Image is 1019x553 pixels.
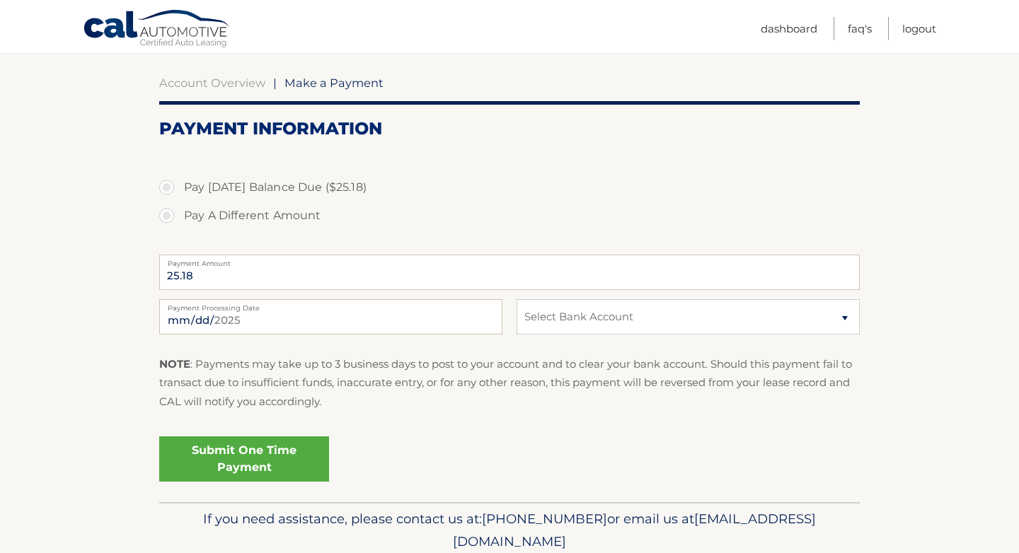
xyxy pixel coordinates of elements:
[159,357,190,371] strong: NOTE
[159,76,265,90] a: Account Overview
[159,255,860,290] input: Payment Amount
[83,9,231,50] a: Cal Automotive
[159,355,860,411] p: : Payments may take up to 3 business days to post to your account and to clear your bank account....
[482,511,607,527] span: [PHONE_NUMBER]
[159,299,502,310] label: Payment Processing Date
[902,17,936,40] a: Logout
[159,202,860,230] label: Pay A Different Amount
[159,118,860,139] h2: Payment Information
[273,76,277,90] span: |
[159,299,502,334] input: Payment Date
[159,255,860,266] label: Payment Amount
[168,508,851,553] p: If you need assistance, please contact us at: or email us at
[284,76,384,90] span: Make a Payment
[761,17,817,40] a: Dashboard
[159,173,860,202] label: Pay [DATE] Balance Due ($25.18)
[159,436,329,482] a: Submit One Time Payment
[453,511,816,549] span: [EMAIL_ADDRESS][DOMAIN_NAME]
[848,17,872,40] a: FAQ's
